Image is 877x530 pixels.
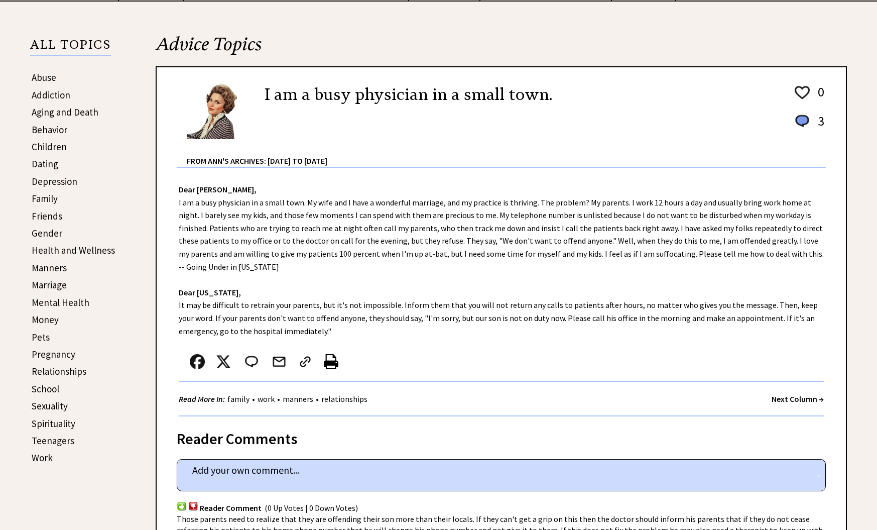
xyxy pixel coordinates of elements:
a: Pregnancy [32,348,75,360]
span: (0 Up Votes | 0 Down Votes) [265,503,358,513]
a: family [225,394,252,404]
a: Dating [32,158,58,170]
img: message_round%201.png [793,113,811,129]
a: Aging and Death [32,106,98,118]
img: x_small.png [216,354,231,369]
a: Gender [32,227,62,239]
a: Relationships [32,365,86,377]
strong: Dear [PERSON_NAME], [179,184,257,194]
a: Pets [32,331,50,343]
a: manners [280,394,316,404]
p: ALL TOPICS [30,39,111,56]
img: votdown.png [188,501,198,511]
a: Teenagers [32,435,74,447]
img: message_round%202.png [243,354,260,369]
div: I am a busy physician in a small town. My wife and I have a wonderful marriage, and my practice i... [157,168,846,416]
a: Abuse [32,71,56,83]
a: Depression [32,175,77,187]
a: Next Column → [772,394,824,404]
span: Reader Comment [200,503,262,513]
a: Behavior [32,124,67,136]
img: facebook.png [190,354,205,369]
a: Children [32,141,67,153]
a: Sexuality [32,400,68,412]
a: Mental Health [32,296,89,308]
td: 0 [813,83,825,112]
img: link_02.png [298,354,313,369]
a: Work [32,452,53,464]
strong: Dear [US_STATE], [179,287,241,297]
a: School [32,383,59,395]
strong: Read More In: [179,394,225,404]
a: work [255,394,277,404]
img: mail.png [272,354,287,369]
a: Health and Wellness [32,244,115,256]
div: • • • [179,393,370,405]
a: Money [32,313,59,326]
a: Addiction [32,89,70,101]
img: votup.png [177,501,187,511]
div: Reader Comments [177,428,826,444]
h2: I am a busy physician in a small town. [265,82,552,107]
img: printer%20icon.png [324,354,338,369]
td: 3 [813,113,825,139]
img: Ann6%20v2%20small.png [187,82,249,139]
div: From Ann's Archives: [DATE] to [DATE] [187,140,826,167]
a: Friends [32,210,62,222]
a: Family [32,192,58,204]
a: Manners [32,262,67,274]
a: Spirituality [32,417,75,430]
img: heart_outline%201.png [793,84,811,101]
a: relationships [319,394,370,404]
h2: Advice Topics [156,32,847,66]
a: Marriage [32,279,67,291]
